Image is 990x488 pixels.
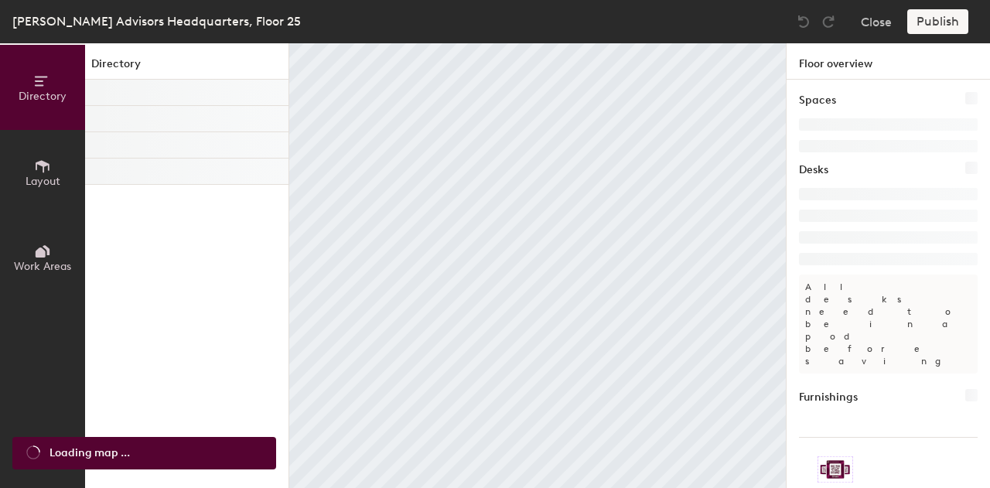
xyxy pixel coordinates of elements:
[787,43,990,80] h1: Floor overview
[26,175,60,188] span: Layout
[799,162,828,179] h1: Desks
[799,389,858,406] h1: Furnishings
[861,9,892,34] button: Close
[49,445,130,462] span: Loading map ...
[818,456,853,483] img: Sticker logo
[799,275,978,374] p: All desks need to be in a pod before saving
[85,56,288,80] h1: Directory
[289,43,786,488] canvas: Map
[12,12,301,31] div: [PERSON_NAME] Advisors Headquarters, Floor 25
[799,92,836,109] h1: Spaces
[821,14,836,29] img: Redo
[19,90,67,103] span: Directory
[796,14,811,29] img: Undo
[14,260,71,273] span: Work Areas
